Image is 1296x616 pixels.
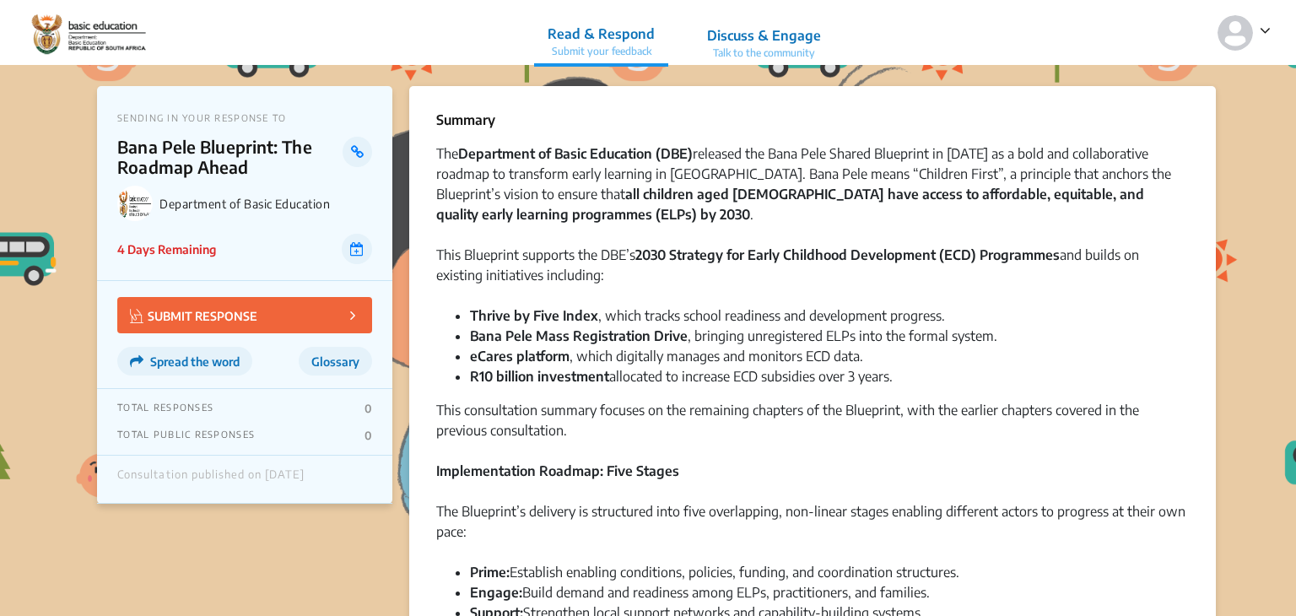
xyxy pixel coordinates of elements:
img: Vector.jpg [130,309,143,323]
div: This Blueprint supports the DBE’s and builds on existing initiatives including: [436,245,1189,305]
strong: Engage: [470,584,522,601]
p: TOTAL RESPONSES [117,402,213,415]
p: SENDING IN YOUR RESPONSE TO [117,112,372,123]
p: 0 [364,402,372,415]
li: Establish enabling conditions, policies, funding, and coordination structures. [470,562,1189,582]
strong: eCares platform [470,348,570,365]
p: Submit your feedback [548,44,655,59]
strong: Bana Pele Mass Registration Drive [470,327,688,344]
li: , bringing unregistered ELPs into the formal system. [470,326,1189,346]
img: person-default.svg [1218,15,1253,51]
div: The released the Bana Pele Shared Blueprint in [DATE] as a bold and collaborative roadmap to tran... [436,143,1189,245]
strong: Department of Basic Education (DBE) [458,145,693,162]
strong: 2030 Strategy for Early Childhood Development (ECD) Programmes [635,246,1060,263]
button: SUBMIT RESPONSE [117,297,372,333]
strong: R10 billion [470,368,534,385]
img: Department of Basic Education logo [117,186,153,221]
div: This consultation summary focuses on the remaining chapters of the Blueprint, with the earlier ch... [436,400,1189,461]
p: 0 [364,429,372,442]
p: Read & Respond [548,24,655,44]
p: 4 Days Remaining [117,240,216,258]
img: t6thgpvxgaf25oxqim4qs6ecgzoo [25,8,151,58]
p: Talk to the community [707,46,821,61]
li: Build demand and readiness among ELPs, practitioners, and families. [470,582,1189,602]
li: allocated to increase ECD subsidies over 3 years. [470,366,1189,386]
strong: Implementation Roadmap: Five Stages [436,462,679,479]
strong: Thrive by Five Index [470,307,598,324]
p: SUBMIT RESPONSE [130,305,257,325]
span: Spread the word [150,354,240,369]
strong: all children aged [DEMOGRAPHIC_DATA] have access to affordable, equitable, and quality early lear... [436,186,1144,223]
strong: investment [537,368,609,385]
p: TOTAL PUBLIC RESPONSES [117,429,255,442]
strong: Prime: [470,564,510,581]
div: The Blueprint’s delivery is structured into five overlapping, non-linear stages enabling differen... [436,501,1189,562]
p: Summary [436,110,495,130]
p: Department of Basic Education [159,197,372,211]
span: Glossary [311,354,359,369]
p: Bana Pele Blueprint: The Roadmap Ahead [117,137,343,177]
button: Spread the word [117,347,252,376]
p: Discuss & Engage [707,25,821,46]
li: , which digitally manages and monitors ECD data. [470,346,1189,366]
div: Consultation published on [DATE] [117,468,305,490]
button: Glossary [299,347,372,376]
li: , which tracks school readiness and development progress. [470,305,1189,326]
